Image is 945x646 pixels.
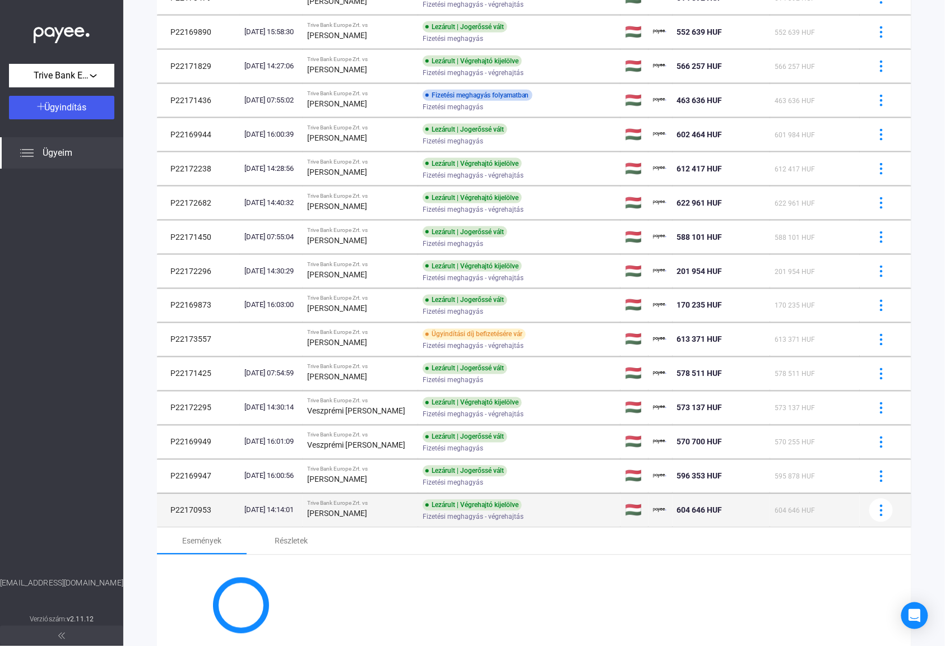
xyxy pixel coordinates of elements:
[653,25,666,39] img: payee-logo
[775,302,815,310] span: 170 235 HUF
[775,97,815,105] span: 463 636 HUF
[423,124,507,135] div: Lezárult | Jogerőssé vált
[775,268,815,276] span: 201 954 HUF
[20,146,34,160] img: list.svg
[157,186,240,220] td: P22172682
[677,472,722,481] span: 596 353 HUF
[653,401,666,415] img: payee-logo
[677,27,722,36] span: 552 639 HUF
[307,227,414,234] div: Trive Bank Europe Zrt. vs
[620,254,648,288] td: 🇭🇺
[775,336,815,344] span: 613 371 HUF
[869,54,893,78] button: more-blue
[775,234,815,241] span: 588 101 HUF
[307,133,367,142] strong: [PERSON_NAME]
[775,507,815,515] span: 604 646 HUF
[244,368,298,379] div: [DATE] 07:54:59
[620,459,648,493] td: 🇭🇺
[307,261,414,268] div: Trive Bank Europe Zrt. vs
[157,118,240,151] td: P22169944
[620,357,648,391] td: 🇭🇺
[157,254,240,288] td: P22172296
[653,504,666,517] img: payee-logo
[869,328,893,351] button: more-blue
[307,22,414,29] div: Trive Bank Europe Zrt. vs
[423,295,507,306] div: Lezárult | Jogerőssé vált
[307,65,367,74] strong: [PERSON_NAME]
[875,197,887,209] img: more-blue
[775,473,815,481] span: 595 878 HUF
[620,494,648,527] td: 🇭🇺
[307,124,414,131] div: Trive Bank Europe Zrt. vs
[307,398,414,405] div: Trive Bank Europe Zrt. vs
[423,100,483,114] span: Fizetési meghagyás
[423,466,507,477] div: Lezárult | Jogerőssé vált
[653,264,666,278] img: payee-logo
[157,323,240,356] td: P22173557
[775,439,815,447] span: 570 255 HUF
[653,94,666,107] img: payee-logo
[869,225,893,249] button: more-blue
[620,49,648,83] td: 🇭🇺
[423,374,483,387] span: Fizetési meghagyás
[620,323,648,356] td: 🇭🇺
[307,90,414,97] div: Trive Bank Europe Zrt. vs
[182,535,221,548] div: Események
[653,59,666,73] img: payee-logo
[875,61,887,72] img: more-blue
[37,103,45,110] img: plus-white.svg
[67,615,94,623] strong: v2.11.12
[677,267,722,276] span: 201 954 HUF
[423,21,507,32] div: Lezárult | Jogerőssé vált
[423,431,507,443] div: Lezárult | Jogerőssé vált
[157,15,240,49] td: P22169890
[157,459,240,493] td: P22169947
[875,129,887,141] img: more-blue
[869,20,893,44] button: more-blue
[677,335,722,344] span: 613 371 HUF
[244,471,298,482] div: [DATE] 16:00:56
[244,61,298,72] div: [DATE] 14:27:06
[620,83,648,117] td: 🇭🇺
[869,123,893,146] button: more-blue
[307,509,367,518] strong: [PERSON_NAME]
[307,338,367,347] strong: [PERSON_NAME]
[157,494,240,527] td: P22170953
[307,407,405,416] strong: Veszprémi [PERSON_NAME]
[423,192,522,203] div: Lezárult | Végrehajtó kijelölve
[307,99,367,108] strong: [PERSON_NAME]
[423,271,524,285] span: Fizetési meghagyás - végrehajtás
[875,95,887,106] img: more-blue
[307,466,414,473] div: Trive Bank Europe Zrt. vs
[307,500,414,507] div: Trive Bank Europe Zrt. vs
[9,64,114,87] button: Trive Bank Europe Zrt.
[869,294,893,317] button: more-blue
[677,62,722,71] span: 566 257 HUF
[157,49,240,83] td: P22171829
[244,436,298,448] div: [DATE] 16:01:09
[9,96,114,119] button: Ügyindítás
[244,231,298,243] div: [DATE] 07:55:04
[620,118,648,151] td: 🇭🇺
[875,334,887,346] img: more-blue
[620,425,648,459] td: 🇭🇺
[677,96,722,105] span: 463 636 HUF
[875,163,887,175] img: more-blue
[157,220,240,254] td: P22171450
[423,510,524,524] span: Fizetési meghagyás - végrehajtás
[307,236,367,245] strong: [PERSON_NAME]
[620,152,648,185] td: 🇭🇺
[423,261,522,272] div: Lezárult | Végrehajtó kijelölve
[423,66,524,80] span: Fizetési meghagyás - végrehajtás
[653,162,666,175] img: payee-logo
[34,21,90,44] img: white-payee-white-dot.svg
[869,362,893,385] button: more-blue
[307,432,414,439] div: Trive Bank Europe Zrt. vs
[875,26,887,38] img: more-blue
[423,340,524,353] span: Fizetési meghagyás - végrehajtás
[157,357,240,391] td: P22171425
[307,56,414,63] div: Trive Bank Europe Zrt. vs
[620,391,648,425] td: 🇭🇺
[869,430,893,454] button: more-blue
[875,436,887,448] img: more-blue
